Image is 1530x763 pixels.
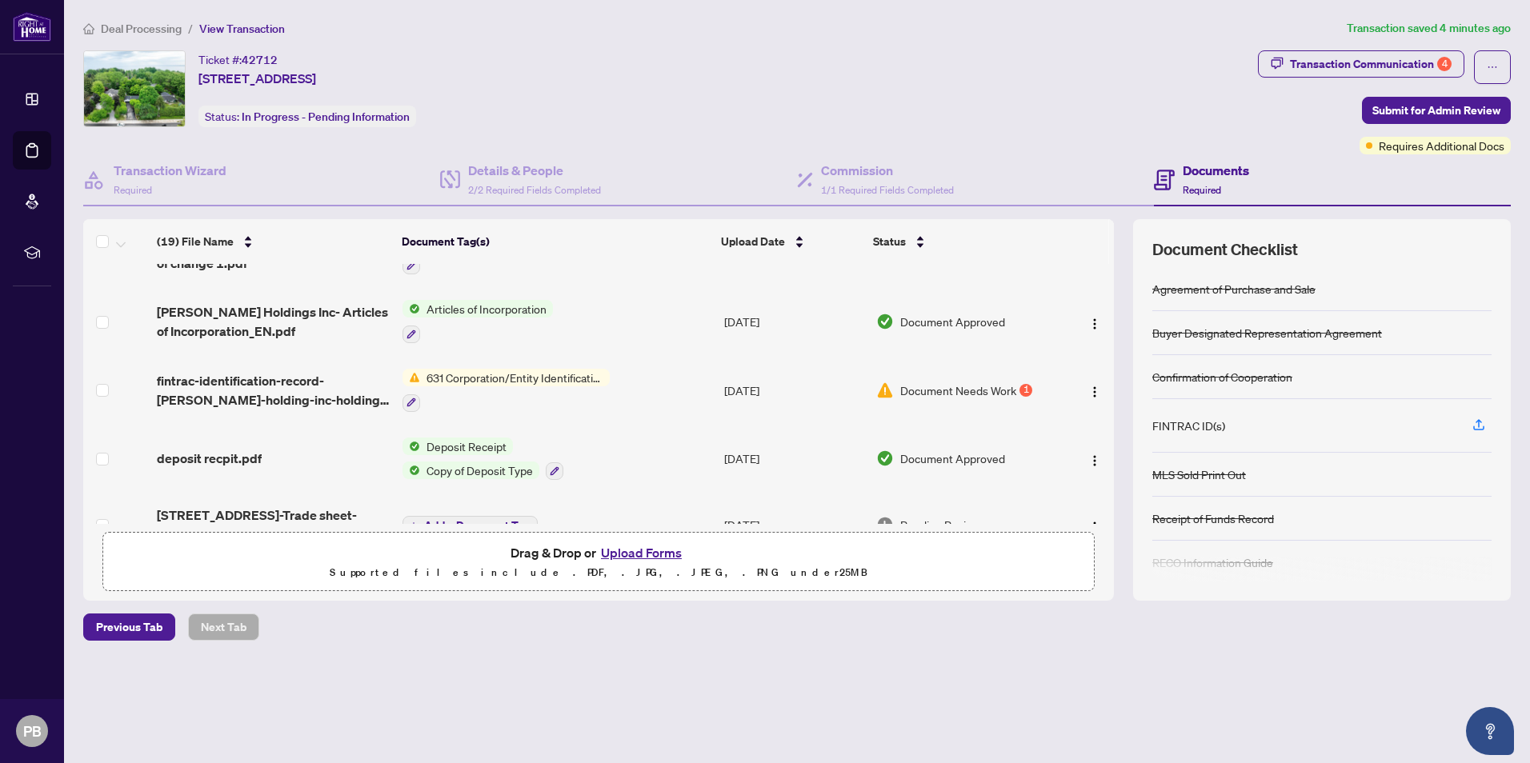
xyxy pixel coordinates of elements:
span: [STREET_ADDRESS] [198,69,316,88]
li: / [188,19,193,38]
button: Open asap [1466,707,1514,755]
td: [DATE] [718,425,870,493]
div: Ticket #: [198,50,278,69]
img: logo [13,12,51,42]
span: 1/1 Required Fields Completed [821,184,954,196]
span: In Progress - Pending Information [242,110,410,124]
span: Copy of Deposit Type [420,461,539,479]
th: Document Tag(s) [395,219,715,264]
div: RECO Information Guide [1152,553,1273,571]
span: Required [1183,184,1221,196]
span: deposit recpit.pdf [157,449,262,468]
img: Logo [1088,454,1101,467]
span: 631 Corporation/Entity Identification InformationRecord [420,369,610,386]
div: Buyer Designated Representation Agreement [1152,324,1382,342]
span: Status [873,233,906,250]
span: [STREET_ADDRESS]-Trade sheet-[PERSON_NAME] to review.pdf [157,505,390,544]
div: MLS Sold Print Out [1152,465,1246,483]
span: 42712 [242,53,278,67]
span: Document Approved [900,449,1005,467]
span: Drag & Drop or [511,542,687,563]
img: Document Status [876,449,894,467]
span: [PERSON_NAME] Holdings Inc- Articles of Incorporation_EN.pdf [157,302,390,341]
th: (19) File Name [150,219,395,264]
span: plus [410,521,418,529]
th: Upload Date [715,219,866,264]
button: Upload Forms [596,542,687,563]
span: Drag & Drop orUpload FormsSupported files include .PDF, .JPG, .JPEG, .PNG under25MB [103,533,1094,592]
th: Status [867,219,1056,264]
td: [DATE] [718,287,870,356]
span: 2/2 Required Fields Completed [468,184,601,196]
div: 4 [1437,57,1452,71]
span: home [83,23,94,34]
div: 1 [1019,384,1032,397]
button: Logo [1082,512,1107,537]
img: Status Icon [403,461,420,479]
span: Submit for Admin Review [1372,98,1500,123]
img: Document Status [876,313,894,330]
article: Transaction saved 4 minutes ago [1347,19,1511,38]
img: Status Icon [403,300,420,318]
button: Add a Document Tag [403,514,538,535]
button: Status IconArticles of Incorporation [403,300,553,343]
span: PB [23,720,42,742]
img: Logo [1088,521,1101,533]
span: Required [114,184,152,196]
td: [DATE] [718,493,870,557]
span: Document Needs Work [900,381,1016,399]
div: Receipt of Funds Record [1152,509,1274,527]
span: Previous Tab [96,614,162,640]
button: Next Tab [188,613,259,641]
span: ellipsis [1487,62,1498,73]
img: IMG-W12251334_1.jpg [84,51,185,126]
span: (19) File Name [157,233,234,250]
button: Status IconDeposit ReceiptStatus IconCopy of Deposit Type [403,437,563,481]
h4: Transaction Wizard [114,161,226,180]
span: fintrac-identification-record-[PERSON_NAME]-holding-inc-holding-20250718-131621.pdf [157,371,390,409]
button: Submit for Admin Review [1362,97,1511,124]
span: View Transaction [199,22,285,36]
div: Agreement of Purchase and Sale [1152,280,1316,298]
div: Status: [198,106,416,127]
p: Supported files include .PDF, .JPG, .JPEG, .PNG under 25 MB [113,563,1084,582]
button: Transaction Communication4 [1258,50,1464,78]
h4: Details & People [468,161,601,180]
img: Logo [1088,385,1101,398]
button: Logo [1082,378,1107,403]
img: Logo [1088,318,1101,330]
td: [DATE] [718,356,870,425]
button: Logo [1082,445,1107,471]
span: Add a Document Tag [424,520,531,531]
button: Logo [1082,309,1107,334]
img: Status Icon [403,437,420,455]
span: Upload Date [721,233,785,250]
h4: Documents [1183,161,1249,180]
span: Requires Additional Docs [1379,137,1504,154]
span: Pending Review [900,516,980,533]
div: Transaction Communication [1290,51,1452,77]
span: Document Approved [900,313,1005,330]
button: Previous Tab [83,613,175,641]
div: FINTRAC ID(s) [1152,417,1225,434]
img: Status Icon [403,369,420,386]
h4: Commission [821,161,954,180]
span: Document Checklist [1152,238,1298,261]
button: Status Icon631 Corporation/Entity Identification InformationRecord [403,369,610,412]
span: Deposit Receipt [420,437,513,455]
img: Document Status [876,381,894,399]
button: Add a Document Tag [403,516,538,535]
div: Confirmation of Cooperation [1152,368,1292,385]
span: Deal Processing [101,22,182,36]
img: Document Status [876,516,894,533]
span: Articles of Incorporation [420,300,553,318]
